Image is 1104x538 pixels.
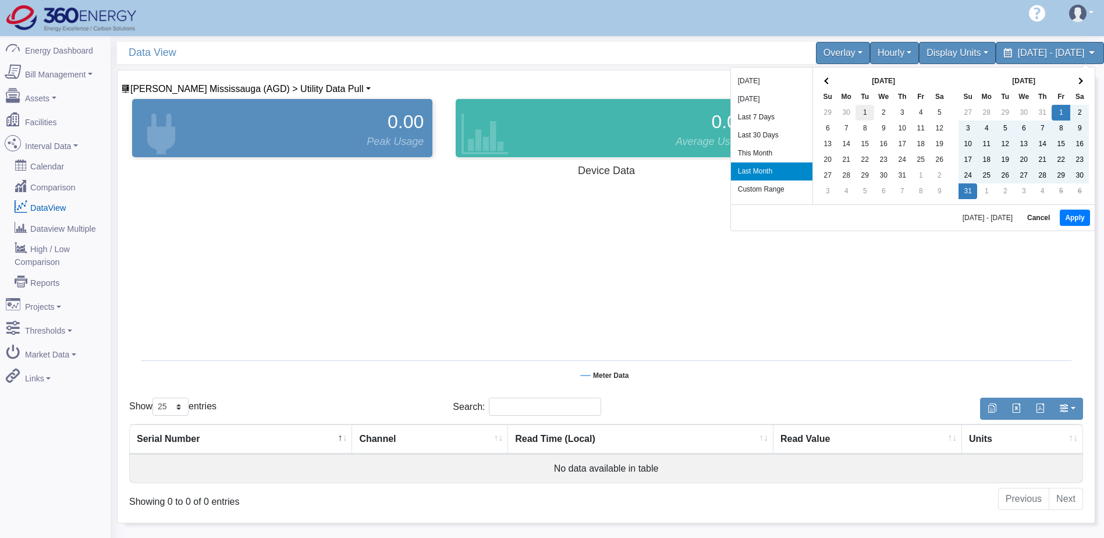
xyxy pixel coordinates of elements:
th: Th [1033,89,1052,105]
li: Last 7 Days [731,108,812,126]
td: 4 [837,183,855,199]
th: Sa [1070,89,1089,105]
div: Showing 0 to 0 of 0 entries [129,487,516,509]
td: 7 [893,183,911,199]
td: 1 [911,168,930,183]
label: Search: [453,398,601,416]
td: 30 [1070,168,1089,183]
td: 16 [1070,136,1089,152]
td: 28 [1033,168,1052,183]
th: Read Value : activate to sort column ascending [773,424,962,454]
td: 9 [1070,121,1089,136]
th: [DATE] [837,73,930,89]
td: 11 [911,121,930,136]
td: 30 [874,168,893,183]
td: 12 [930,121,949,136]
td: 27 [818,168,837,183]
td: 5 [996,121,1014,136]
td: 4 [1033,183,1052,199]
td: 3 [959,121,977,136]
td: 20 [1014,152,1033,168]
td: 5 [855,183,874,199]
td: 15 [855,136,874,152]
td: 10 [959,136,977,152]
li: [DATE] [731,72,812,90]
td: 2 [996,183,1014,199]
button: Export to Excel [1004,398,1028,420]
button: Show/Hide Columns [1052,398,1083,420]
li: Last 30 Days [731,126,812,144]
td: 3 [818,183,837,199]
td: 26 [930,152,949,168]
td: 31 [1033,105,1052,121]
img: user-3.svg [1069,5,1087,22]
th: Sa [930,89,949,105]
td: 27 [959,105,977,121]
td: 17 [893,136,911,152]
td: 8 [1052,121,1070,136]
th: Mo [977,89,996,105]
th: Serial Number : activate to sort column descending [130,424,352,454]
div: Overlay [816,42,870,64]
td: 29 [855,168,874,183]
td: 9 [930,183,949,199]
td: 10 [893,121,911,136]
td: 20 [818,152,837,168]
td: 22 [855,152,874,168]
td: 8 [911,183,930,199]
td: 21 [1033,152,1052,168]
a: [PERSON_NAME] Mississauga (AGD) > Utility Data Pull [121,84,371,94]
span: 0.00 [388,108,424,136]
td: 13 [818,136,837,152]
td: 25 [977,168,996,183]
span: Average Usage [676,134,748,150]
tspan: Device Data [578,165,636,176]
th: Mo [837,89,855,105]
span: Peak Usage [367,134,424,150]
td: 24 [959,168,977,183]
td: 15 [1052,136,1070,152]
td: 6 [1014,121,1033,136]
span: Device List [130,84,364,94]
label: Show entries [129,398,216,416]
span: 0.00 [711,108,747,136]
button: Generate PDF [1028,398,1052,420]
td: 31 [893,168,911,183]
span: [DATE] - [DATE] [1018,48,1085,58]
td: 18 [977,152,996,168]
tspan: Meter Data [593,371,629,380]
td: 19 [930,136,949,152]
td: 21 [837,152,855,168]
td: 23 [1070,152,1089,168]
td: 30 [1014,105,1033,121]
button: Cancel [1022,210,1055,226]
td: 30 [837,105,855,121]
td: 16 [874,136,893,152]
td: 5 [930,105,949,121]
td: 4 [977,121,996,136]
td: 2 [1070,105,1089,121]
td: 29 [996,105,1014,121]
td: 3 [893,105,911,121]
th: We [874,89,893,105]
td: No data available in table [130,454,1082,483]
td: 28 [837,168,855,183]
th: Tu [855,89,874,105]
div: Display Units [919,42,995,64]
td: 14 [1033,136,1052,152]
td: 27 [1014,168,1033,183]
td: 1 [855,105,874,121]
td: 23 [874,152,893,168]
li: This Month [731,144,812,162]
th: Su [959,89,977,105]
th: We [1014,89,1033,105]
td: 4 [911,105,930,121]
td: 12 [996,136,1014,152]
th: Channel : activate to sort column ascending [352,424,508,454]
td: 1 [1052,105,1070,121]
th: Th [893,89,911,105]
td: 31 [959,183,977,199]
td: 29 [1052,168,1070,183]
td: 24 [893,152,911,168]
button: Copy to clipboard [980,398,1004,420]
